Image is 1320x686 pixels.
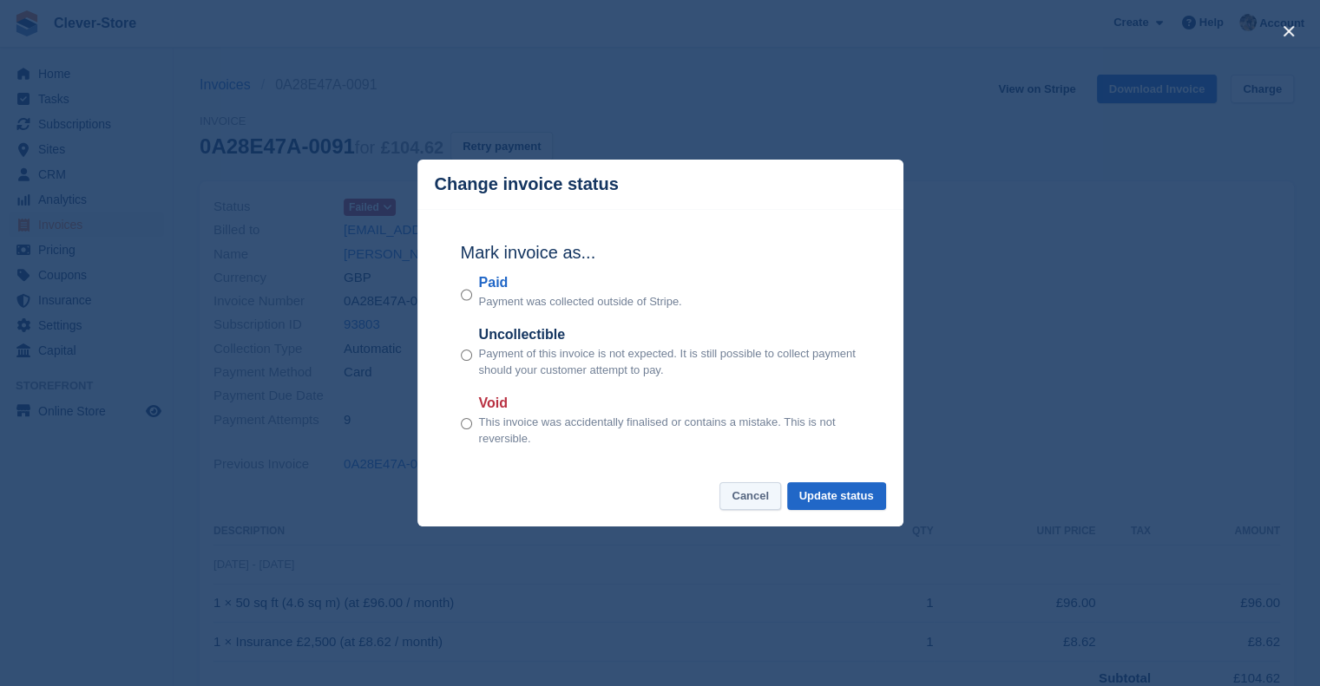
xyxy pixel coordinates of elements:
p: This invoice was accidentally finalised or contains a mistake. This is not reversible. [479,414,860,448]
button: Cancel [719,482,781,511]
label: Void [479,393,860,414]
button: Update status [787,482,886,511]
p: Payment of this invoice is not expected. It is still possible to collect payment should your cust... [479,345,860,379]
p: Payment was collected outside of Stripe. [479,293,682,310]
label: Paid [479,272,682,293]
p: Change invoice status [435,174,619,194]
h2: Mark invoice as... [461,239,860,265]
label: Uncollectible [479,324,860,345]
button: close [1275,17,1303,45]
